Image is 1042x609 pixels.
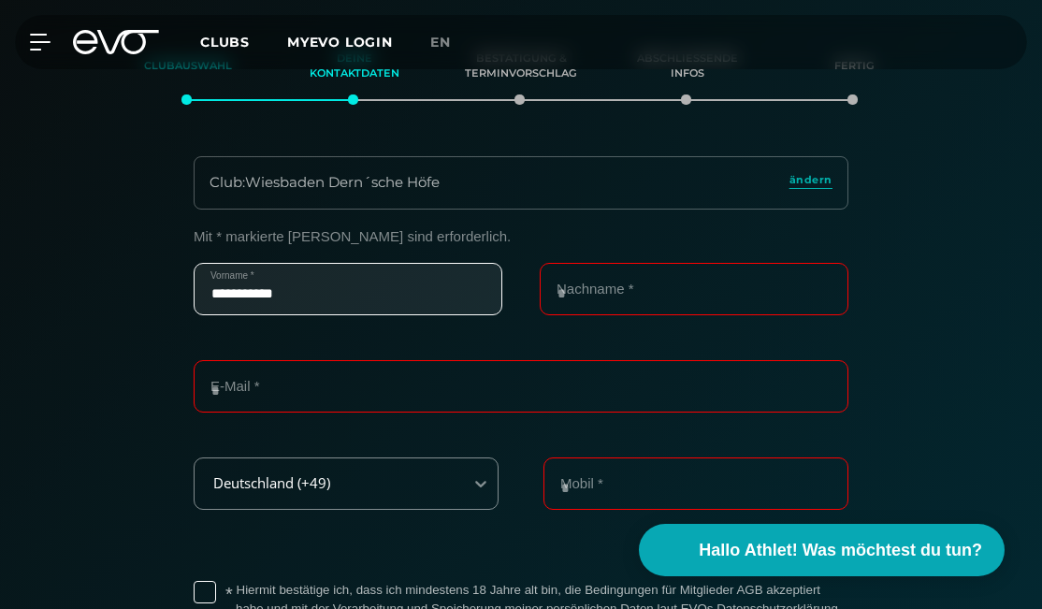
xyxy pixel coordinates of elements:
p: Mit * markierte [PERSON_NAME] sind erforderlich. [194,228,848,244]
span: ändern [789,172,832,188]
span: Clubs [200,34,250,51]
div: Club : Wiesbaden Dern´sche Höfe [210,172,440,194]
a: MYEVO LOGIN [287,34,393,51]
a: en [430,32,473,53]
span: en [430,34,451,51]
a: ändern [789,172,832,194]
div: Deutschland (+49) [196,475,450,491]
a: Clubs [200,33,287,51]
button: Hallo Athlet! Was möchtest du tun? [639,524,1005,576]
span: Hallo Athlet! Was möchtest du tun? [699,538,982,563]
